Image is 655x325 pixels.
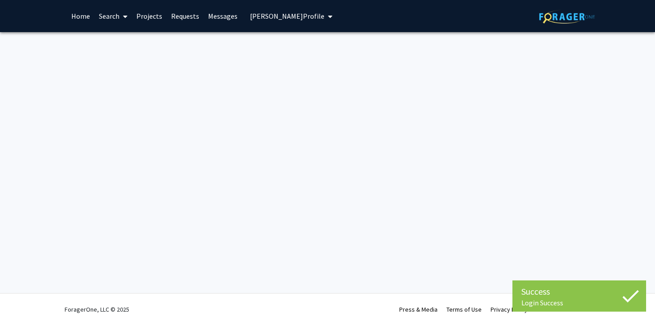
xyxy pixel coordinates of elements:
[446,305,482,313] a: Terms of Use
[521,285,637,298] div: Success
[521,298,637,307] div: Login Success
[491,305,528,313] a: Privacy Policy
[204,0,242,32] a: Messages
[132,0,167,32] a: Projects
[67,0,94,32] a: Home
[94,0,132,32] a: Search
[539,10,595,24] img: ForagerOne Logo
[399,305,438,313] a: Press & Media
[250,12,324,21] span: [PERSON_NAME] Profile
[167,0,204,32] a: Requests
[65,294,129,325] div: ForagerOne, LLC © 2025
